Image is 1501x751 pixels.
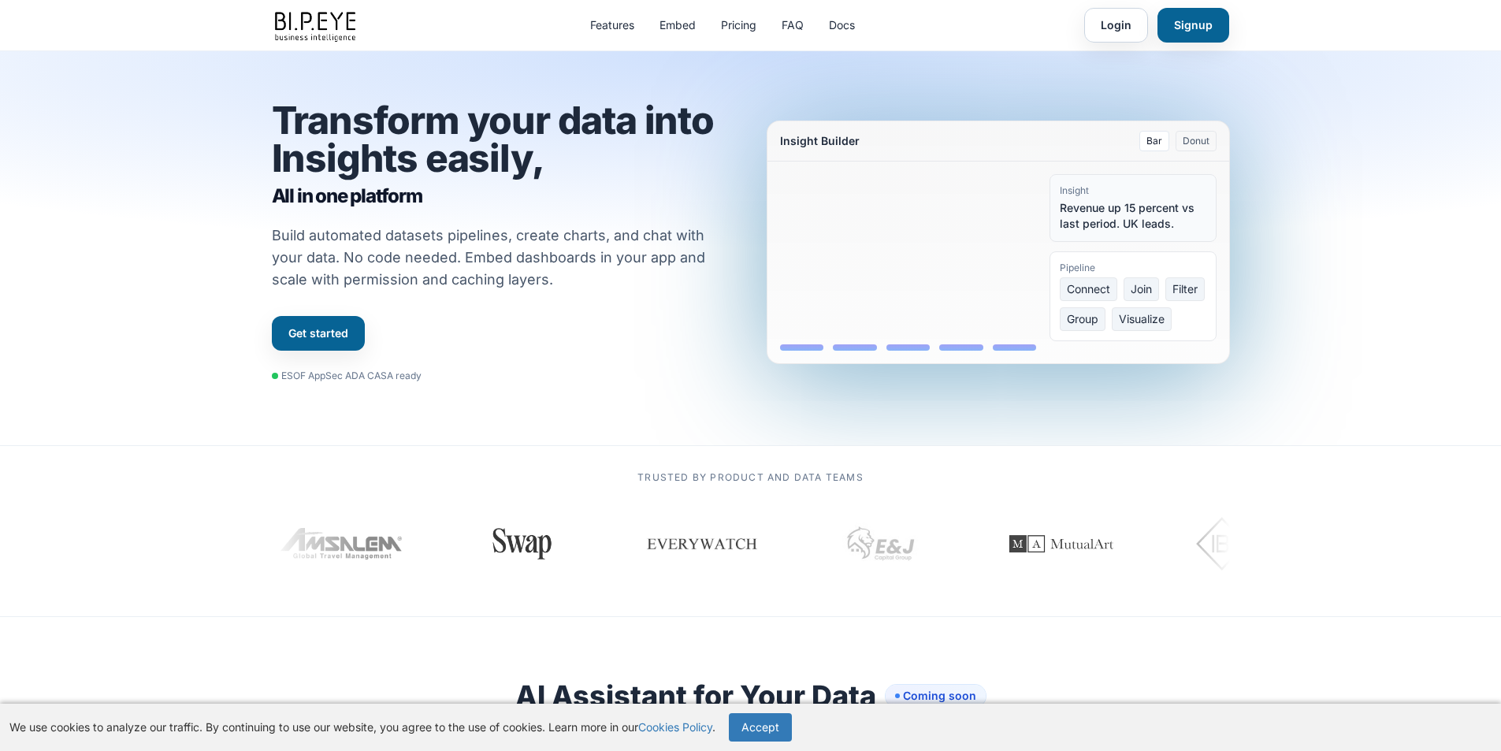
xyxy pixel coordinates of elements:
img: MutualArt [990,504,1132,583]
a: Pricing [721,17,756,33]
div: Revenue up 15 percent vs last period. UK leads. [1060,200,1206,232]
a: FAQ [782,17,804,33]
p: We use cookies to analyze our traffic. By continuing to use our website, you agree to the use of ... [9,719,715,735]
img: IBI [1196,512,1285,575]
img: EJ Capital [842,504,921,583]
div: ESOF AppSec ADA CASA ready [272,370,422,382]
img: Swap [485,528,559,560]
button: Accept [729,713,792,742]
a: Embed [659,17,696,33]
div: Insight [1060,184,1206,197]
a: Features [590,17,634,33]
span: Coming soon [886,685,986,707]
p: Build automated datasets pipelines, create charts, and chat with your data. No code needed. Embed... [272,225,726,291]
img: bipeye-logo [272,8,362,43]
span: All in one platform [272,184,735,209]
span: Join [1124,277,1159,301]
span: Visualize [1112,307,1172,331]
h2: AI Assistant for Your Data [515,680,986,712]
span: Group [1060,307,1105,331]
a: Signup [1157,8,1229,43]
p: Trusted by product and data teams [272,471,1230,484]
h1: Transform your data into Insights easily, [272,102,735,209]
img: Amsalem [281,528,405,560]
div: Insight Builder [780,133,860,149]
button: Donut [1176,131,1217,151]
span: Connect [1060,277,1117,301]
div: Pipeline [1060,262,1206,274]
a: Cookies Policy [638,720,712,734]
a: Get started [272,316,365,351]
div: Bar chart [780,174,1037,351]
span: Filter [1165,277,1205,301]
a: Login [1084,8,1148,43]
a: Docs [829,17,855,33]
img: Everywatch [645,520,759,567]
button: Bar [1139,131,1169,151]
